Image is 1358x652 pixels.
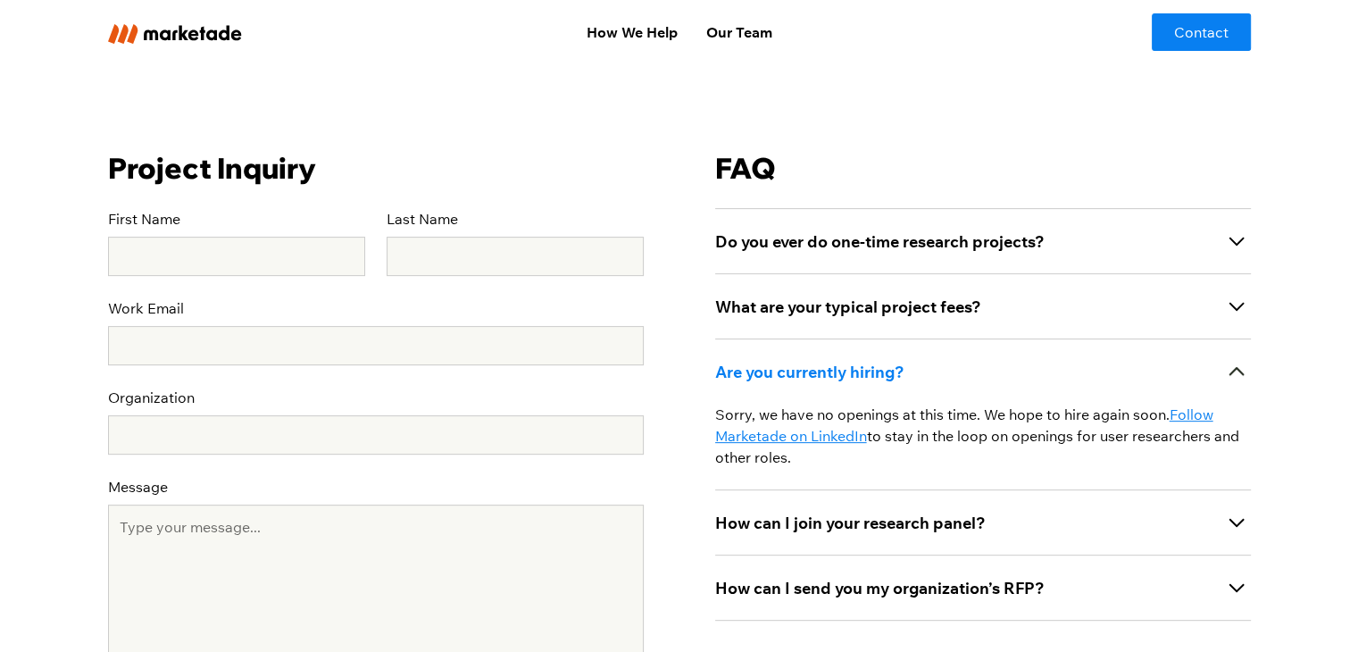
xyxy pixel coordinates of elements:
[715,404,1251,468] p: Sorry, we have no openings at this time. We hope to hire again soon. to stay in the loop on openi...
[715,578,1045,598] strong: How can I send you my organization’s RFP?
[108,208,365,230] label: First Name
[691,14,786,50] a: Our Team
[1152,13,1251,51] a: Contact
[387,208,644,230] label: Last Name
[108,150,644,188] h4: Project Inquiry
[715,231,1045,252] strong: Do you ever do one-time research projects?
[108,21,346,43] a: home
[715,513,986,533] strong: How can I join your research panel?
[715,150,1251,188] h4: FAQ
[108,476,644,497] label: Message
[715,362,904,382] strong: Are you currently hiring?
[571,14,691,50] a: How We Help
[108,387,644,408] label: Organization
[715,297,981,317] strong: What are your typical project fees?
[108,297,644,319] label: Work Email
